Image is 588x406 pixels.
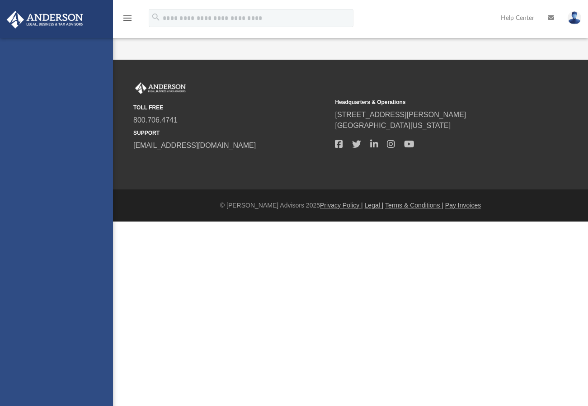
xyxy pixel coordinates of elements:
small: SUPPORT [133,129,329,137]
small: Headquarters & Operations [335,98,530,106]
i: menu [122,13,133,24]
a: [STREET_ADDRESS][PERSON_NAME] [335,111,466,118]
a: Privacy Policy | [320,202,363,209]
a: Terms & Conditions | [385,202,443,209]
a: menu [122,17,133,24]
a: 800.706.4741 [133,116,178,124]
i: search [151,12,161,22]
img: User Pic [568,11,581,24]
img: Anderson Advisors Platinum Portal [133,82,188,94]
a: [GEOGRAPHIC_DATA][US_STATE] [335,122,451,129]
img: Anderson Advisors Platinum Portal [4,11,86,28]
a: [EMAIL_ADDRESS][DOMAIN_NAME] [133,142,256,149]
a: Legal | [365,202,384,209]
small: TOLL FREE [133,104,329,112]
div: © [PERSON_NAME] Advisors 2025 [113,201,588,210]
a: Pay Invoices [445,202,481,209]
